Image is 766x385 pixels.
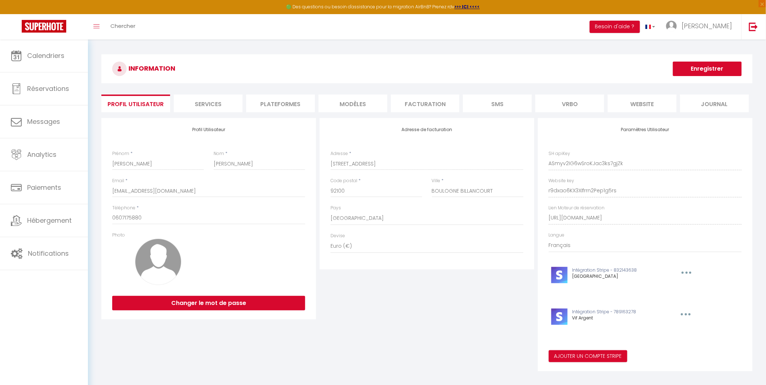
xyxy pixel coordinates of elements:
span: Paiements [27,183,61,192]
label: SH apiKey [549,150,571,157]
li: Journal [680,95,749,112]
h4: Adresse de facturation [331,127,523,132]
a: >>> ICI <<<< [455,4,480,10]
img: logout [749,22,758,31]
span: Réservations [27,84,69,93]
label: Adresse [331,150,348,157]
h3: INFORMATION [101,54,753,83]
a: Chercher [105,14,141,39]
img: avatar.png [135,239,181,285]
span: Chercher [110,22,135,30]
label: Code postal [331,177,357,184]
li: SMS [463,95,532,112]
label: Téléphone [112,205,135,212]
span: [PERSON_NAME] [682,21,732,30]
p: Intégration Stripe - 832143638 [572,267,665,274]
label: Website key [549,177,574,184]
button: Changer le mot de passe [112,296,305,310]
li: Vrbo [535,95,604,112]
button: Ajouter un compte Stripe [549,350,627,363]
span: [GEOGRAPHIC_DATA] [572,273,619,279]
button: Enregistrer [673,62,742,76]
label: Devise [331,233,345,239]
span: Hébergement [27,216,72,225]
label: Pays [331,205,341,212]
li: MODÈLES [319,95,387,112]
label: Ville [432,177,441,184]
li: Profil Utilisateur [101,95,170,112]
img: ... [666,21,677,32]
li: Services [174,95,243,112]
img: stripe-logo.jpeg [551,267,568,283]
label: Prénom [112,150,129,157]
a: ... [PERSON_NAME] [661,14,741,39]
label: Email [112,177,124,184]
span: Analytics [27,150,56,159]
p: Intégration Stripe - 789163278 [572,309,664,315]
h4: Profil Utilisateur [112,127,305,132]
label: Photo [112,232,125,239]
span: Messages [27,117,60,126]
span: Calendriers [27,51,64,60]
h4: Paramètres Utilisateur [549,127,742,132]
img: Super Booking [22,20,66,33]
li: Facturation [391,95,460,112]
li: website [608,95,677,112]
li: Plateformes [246,95,315,112]
label: Langue [549,232,565,239]
label: Lien Moteur de réservation [549,205,605,212]
button: Besoin d'aide ? [590,21,640,33]
img: stripe-logo.jpeg [551,309,568,325]
span: Notifications [28,249,69,258]
label: Nom [214,150,224,157]
span: Vif Argent [572,315,593,321]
